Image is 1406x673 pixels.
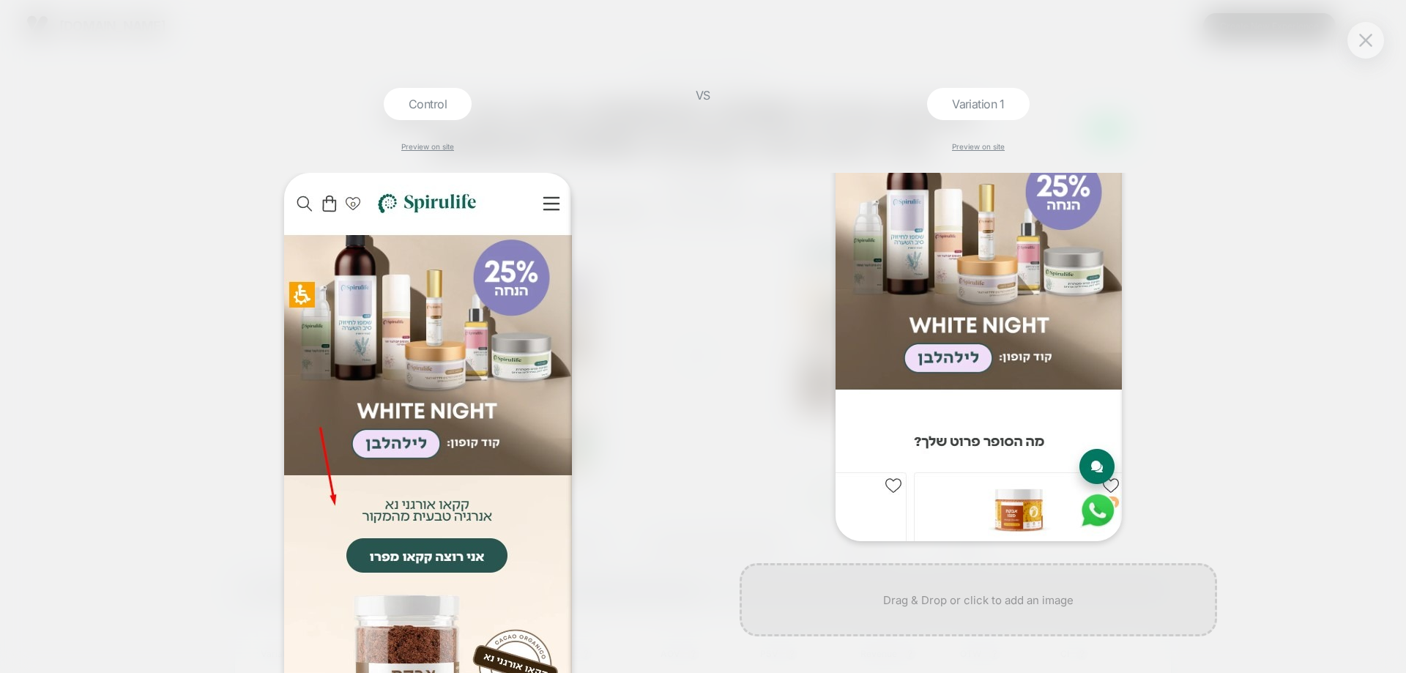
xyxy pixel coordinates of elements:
a: Preview on site [952,142,1005,151]
div: Variation 1 [927,88,1030,120]
img: close [1359,34,1372,46]
a: Preview on site [401,142,454,151]
div: Control [384,88,472,120]
div: VS [685,88,721,673]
